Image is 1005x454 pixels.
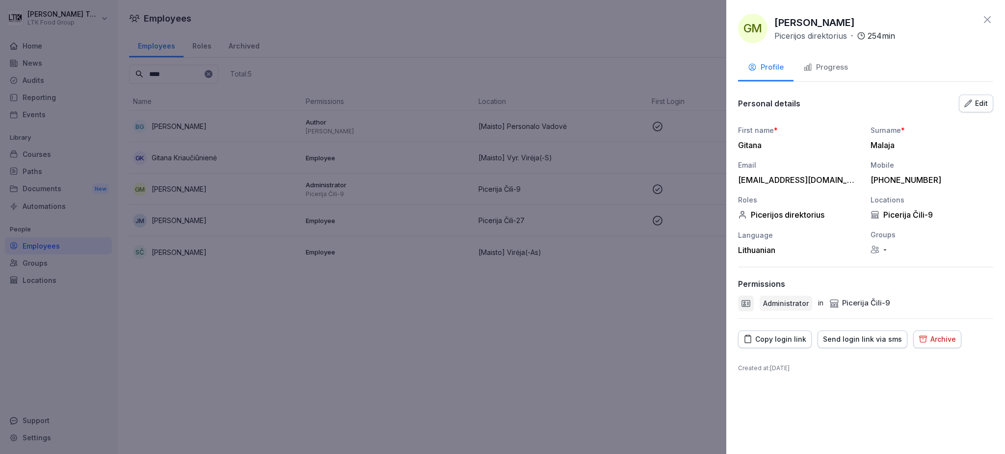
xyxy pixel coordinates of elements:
div: [EMAIL_ADDRESS][DOMAIN_NAME] [738,175,856,185]
p: Created at : [DATE] [738,364,993,373]
p: Administrator [763,298,809,308]
div: Surname [871,125,993,135]
p: Permissions [738,279,785,289]
button: Send login link via sms [818,330,907,348]
div: Picerijos direktorius [738,210,861,220]
button: Profile [738,55,793,81]
button: Progress [793,55,858,81]
div: GM [738,14,767,43]
div: Profile [748,62,784,73]
div: Edit [964,98,988,109]
div: Groups [871,229,993,240]
div: Malaja [871,140,988,150]
div: Roles [738,195,861,205]
p: 254 min [868,30,895,42]
p: [PERSON_NAME] [774,15,855,30]
div: Copy login link [743,334,806,345]
div: Progress [803,62,848,73]
p: Personal details [738,99,800,108]
button: Archive [913,330,961,348]
p: Picerijos direktorius [774,30,847,42]
div: First name [738,125,861,135]
div: Lithuanian [738,245,861,255]
div: Picerija Čili-9 [829,298,890,309]
button: Copy login link [738,330,812,348]
div: Locations [871,195,993,205]
div: Mobile [871,160,993,170]
div: - [871,245,993,254]
button: Edit [959,95,993,112]
div: Picerija Čili-9 [871,210,993,220]
p: in [818,298,823,309]
div: Gitana [738,140,856,150]
div: [PHONE_NUMBER] [871,175,988,185]
div: Archive [919,334,956,345]
div: · [774,30,895,42]
div: Email [738,160,861,170]
div: Send login link via sms [823,334,902,345]
div: Language [738,230,861,240]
